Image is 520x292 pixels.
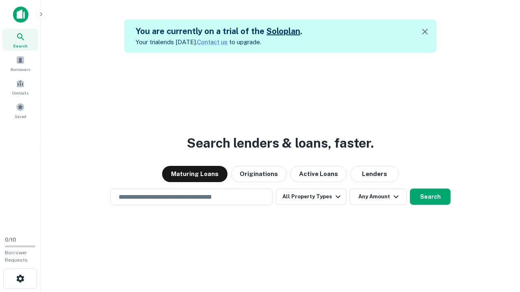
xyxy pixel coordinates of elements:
[479,227,520,266] iframe: Chat Widget
[231,166,287,182] button: Originations
[11,66,30,73] span: Borrowers
[2,99,38,121] a: Saved
[13,43,28,49] span: Search
[12,90,28,96] span: Contacts
[187,133,374,153] h3: Search lenders & loans, faster.
[15,113,26,120] span: Saved
[410,189,451,205] button: Search
[276,189,347,205] button: All Property Types
[266,26,300,36] a: Soloplan
[290,166,347,182] button: Active Loans
[2,76,38,98] a: Contacts
[350,166,399,182] button: Lenders
[2,29,38,51] a: Search
[136,25,302,37] h5: You are currently on a trial of the .
[5,250,28,263] span: Borrower Requests
[136,37,302,47] p: Your trial ends [DATE]. to upgrade.
[5,237,16,243] span: 0 / 10
[197,39,227,45] a: Contact us
[2,52,38,74] a: Borrowers
[162,166,227,182] button: Maturing Loans
[13,6,28,23] img: capitalize-icon.png
[350,189,407,205] button: Any Amount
